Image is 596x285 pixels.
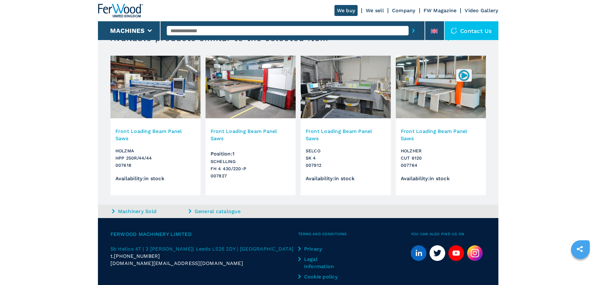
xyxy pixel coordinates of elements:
[211,128,291,142] h3: Front Loading Beam Panel Saws
[396,56,486,195] a: Front Loading Beam Panel Saws HOLZHER CUT 6120007764Front Loading Beam Panel SawsHOLZHERCUT 61200...
[448,245,464,261] a: youtube
[189,208,264,215] a: General catalogue
[458,69,470,81] img: 007764
[98,4,143,18] img: Ferwood
[110,27,145,34] button: Machines
[110,246,193,252] span: 5b Helios 47 | 3 [PERSON_NAME]
[430,245,445,261] a: twitter
[110,56,201,118] img: Front Loading Beam Panel Saws HOLZMA HPP 250R/44/44
[115,147,196,169] h3: HOLZMA HPP 250R/44/44 007618
[112,208,187,215] a: Machinery Sold
[467,245,483,261] img: Instagram
[206,56,296,118] img: Front Loading Beam Panel Saws SCHELLING FH 4 430/220-P
[110,231,298,238] span: Ferwood Machinery Limited
[306,147,386,169] h3: SELCO SK 4 007912
[298,273,342,280] a: Cookie policy
[451,28,457,34] img: Contact us
[211,158,291,180] h3: SCHELLING FH 4 430/220-P 007827
[110,252,298,260] div: t.
[366,8,384,13] a: We sell
[298,245,342,252] a: Privacy
[301,56,391,195] a: Front Loading Beam Panel Saws SELCO SK 4Front Loading Beam Panel SawsSELCOSK 4007912Availability:...
[572,241,588,257] a: sharethis
[114,252,160,260] span: [PHONE_NUMBER]
[206,56,296,195] a: Front Loading Beam Panel Saws SCHELLING FH 4 430/220-PFront Loading Beam Panel SawsPosition:1SCHE...
[301,56,391,118] img: Front Loading Beam Panel Saws SELCO SK 4
[306,128,386,142] h3: Front Loading Beam Panel Saws
[465,8,498,13] a: Video Gallery
[424,8,457,13] a: FW Magazine
[409,23,418,38] button: submit-button
[298,256,342,270] a: Legal Information
[110,56,201,195] a: Front Loading Beam Panel Saws HOLZMA HPP 250R/44/44Front Loading Beam Panel SawsHOLZMAHPP 250R/44...
[211,146,291,156] div: Position : 1
[110,260,243,267] span: [DOMAIN_NAME][EMAIL_ADDRESS][DOMAIN_NAME]
[454,36,486,41] a: All machines
[115,176,196,181] div: Availability : in stock
[411,231,486,238] span: You can also find us on
[193,246,293,252] span: | Leeds LS25 2DY | [GEOGRAPHIC_DATA]
[401,128,481,142] h3: Front Loading Beam Panel Saws
[298,231,411,238] span: Terms and Conditions
[401,176,481,181] div: Availability : in stock
[306,176,386,181] div: Availability : in stock
[401,147,481,169] h3: HOLZHER CUT 6120 007764
[569,257,591,280] iframe: Chat
[411,245,426,261] a: linkedin
[334,5,358,16] a: We buy
[445,21,498,40] div: Contact us
[115,128,196,142] h3: Front Loading Beam Panel Saws
[110,245,298,252] a: 5b Helios 47 | 3 [PERSON_NAME]| Leeds LS25 2DY | [GEOGRAPHIC_DATA]
[396,56,486,118] img: Front Loading Beam Panel Saws HOLZHER CUT 6120
[392,8,415,13] a: Company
